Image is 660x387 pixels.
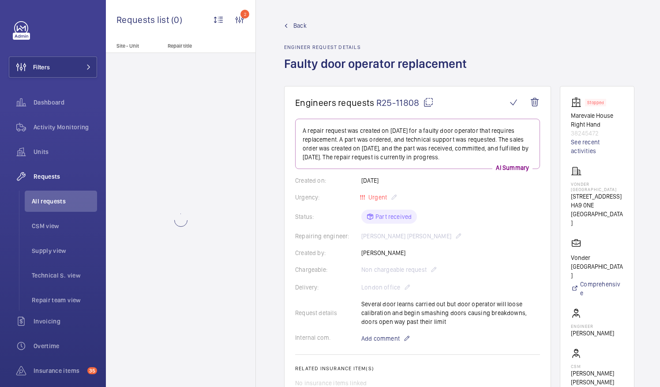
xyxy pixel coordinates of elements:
[571,329,614,338] p: [PERSON_NAME]
[295,365,540,372] h2: Related insurance item(s)
[571,97,585,108] img: elevator.svg
[571,181,623,192] p: Vonder [GEOGRAPHIC_DATA]
[284,56,472,86] h1: Faulty door operator replacement
[34,317,97,326] span: Invoicing
[571,192,623,201] p: [STREET_ADDRESS]
[303,126,532,162] p: A repair request was created on [DATE] for a faulty door operator that requires replacement. A pa...
[571,111,623,129] p: Marevale House Right Hand
[34,123,97,132] span: Activity Monitoring
[34,342,97,350] span: Overtime
[295,97,375,108] span: Engineers requests
[87,367,97,374] span: 35
[32,222,97,230] span: CSM view
[32,246,97,255] span: Supply view
[34,172,97,181] span: Requests
[361,334,400,343] span: Add comment
[106,43,164,49] p: Site - Unit
[116,14,171,25] span: Requests list
[32,296,97,304] span: Repair team view
[492,163,532,172] p: AI Summary
[571,364,623,369] p: CSM
[571,280,623,297] a: Comprehensive
[33,63,50,71] span: Filters
[32,271,97,280] span: Technical S. view
[571,138,623,155] a: See recent activities
[9,56,97,78] button: Filters
[293,21,307,30] span: Back
[587,101,604,104] p: Stopped
[571,369,623,387] p: [PERSON_NAME] [PERSON_NAME]
[571,201,623,227] p: HA9 0NE [GEOGRAPHIC_DATA]
[376,97,434,108] span: R25-11808
[32,197,97,206] span: All requests
[34,366,84,375] span: Insurance items
[34,147,97,156] span: Units
[284,44,472,50] h2: Engineer request details
[168,43,226,49] p: Repair title
[34,98,97,107] span: Dashboard
[571,253,623,280] p: Vonder [GEOGRAPHIC_DATA]
[571,323,614,329] p: Engineer
[571,129,623,138] p: 38245472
